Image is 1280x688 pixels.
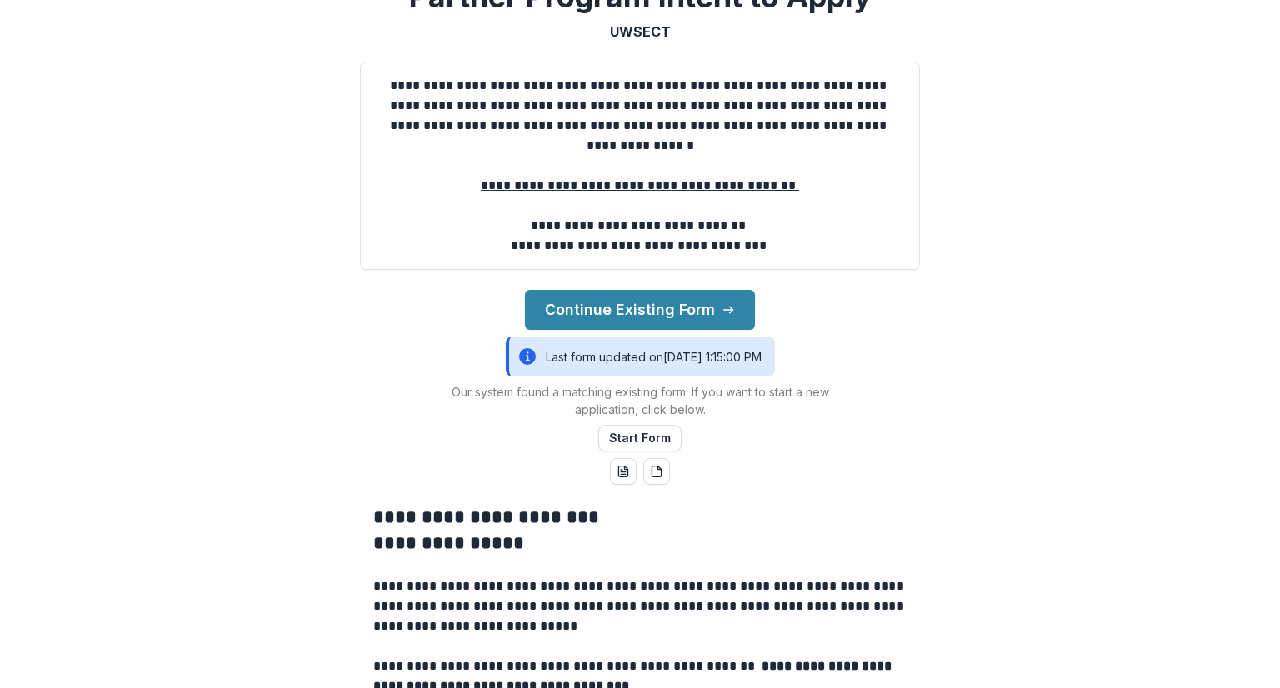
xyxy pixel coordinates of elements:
p: Our system found a matching existing form. If you want to start a new application, click below. [432,383,848,418]
button: word-download [610,458,637,485]
div: Last form updated on [DATE] 1:15:00 PM [506,337,775,376]
p: UWSECT [610,22,671,42]
button: Continue Existing Form [525,290,755,330]
button: pdf-download [643,458,670,485]
button: Start Form [598,425,682,451]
